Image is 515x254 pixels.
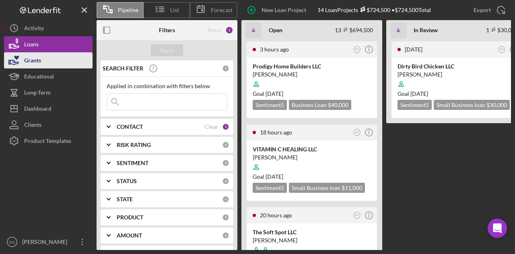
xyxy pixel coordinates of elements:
span: $30,000 [486,101,507,108]
button: DG [352,44,363,55]
time: 2025-04-02 14:06 [405,46,422,53]
button: DG [352,127,363,138]
div: 0 [222,232,229,239]
div: Product Templates [24,133,71,151]
div: Export [474,2,491,18]
div: Activity [24,20,44,38]
span: Goal [253,90,283,97]
button: Educational [4,68,93,85]
b: Filters [159,27,175,33]
time: 2025-10-02 12:02 [260,46,289,53]
time: 2025-10-01 18:39 [260,212,292,219]
span: Forecast [211,7,233,13]
div: Applied in combination with filters below [107,83,227,89]
div: Clear [204,124,218,130]
span: $11,000 [342,184,362,191]
div: Business Loan [289,100,351,110]
button: New Loan Project [241,2,314,18]
span: Goal [253,173,283,180]
div: 14 Loan Projects • $724,500 Total [317,6,431,13]
button: Long-Term [4,85,93,101]
div: Sentiment 5 [253,183,287,193]
div: Long-Term [24,85,51,103]
button: DG [352,210,363,221]
div: Prodigy Home Builders LLC [253,62,371,70]
b: Open [269,27,282,33]
span: $40,000 [328,101,348,108]
b: SEARCH FILTER [103,65,143,72]
a: 3 hours agoDGProdigy Home Builders LLC[PERSON_NAME]Goal [DATE]Sentiment5Business Loan $40,000 [245,40,378,119]
div: Apply [160,44,175,56]
div: Reset [208,27,221,33]
text: DG [355,214,359,217]
text: DG [355,131,359,134]
div: Clients [24,117,41,135]
div: Open Intercom Messenger [488,219,507,238]
div: 1 [222,123,229,130]
div: Small Business loan [289,183,365,193]
b: STATE [117,196,133,202]
div: Loans [24,36,39,54]
b: PRODUCT [117,214,143,221]
text: DG [9,240,15,244]
time: 07/13/2025 [266,173,283,180]
button: Loans [4,36,93,52]
div: New Loan Project [262,2,306,18]
div: 0 [222,65,229,72]
div: 1 [225,26,233,34]
span: Goal [398,90,428,97]
b: CONTACT [117,124,143,130]
time: 10/20/2025 [266,90,283,97]
b: STATUS [117,178,137,184]
div: Small Business loan [434,100,510,110]
div: [PERSON_NAME] [253,70,371,78]
button: Dashboard [4,101,93,117]
div: VITAMIN C HEALING LLC [253,145,371,153]
b: AMOUNT [117,232,142,239]
a: 18 hours agoDGVITAMIN C HEALING LLC[PERSON_NAME]Goal [DATE]Sentiment5Small Business loan $11,000 [245,123,378,202]
time: 04/28/2025 [410,90,428,97]
b: In Review [414,27,438,33]
button: Activity [4,20,93,36]
b: RISK RATING [117,142,151,148]
button: Apply [151,44,183,56]
div: 13 $694,500 [335,27,373,33]
div: $724,500 [358,6,390,13]
button: DG[PERSON_NAME] [4,234,93,250]
div: Dashboard [24,101,51,119]
button: Clients [4,117,93,133]
span: List [170,7,179,13]
time: 2025-10-01 21:01 [260,129,292,136]
div: [PERSON_NAME] [20,234,72,252]
div: 0 [222,178,229,185]
div: 0 [222,141,229,149]
div: Sentiment 5 [253,100,287,110]
div: 0 [222,196,229,203]
div: [PERSON_NAME] [253,153,371,161]
div: Educational [24,68,54,87]
button: Product Templates [4,133,93,149]
div: 0 [222,214,229,221]
text: DG [355,48,359,51]
div: Grants [24,52,41,70]
span: Pipeline [118,7,138,13]
div: The Soft Spot LLC [253,228,371,236]
div: Sentiment 5 [398,100,432,110]
b: SENTIMENT [117,160,148,166]
button: Export [466,2,511,18]
div: 0 [222,159,229,167]
button: DG [496,44,507,55]
text: DG [500,48,504,51]
button: Grants [4,52,93,68]
div: [PERSON_NAME] [253,236,371,244]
